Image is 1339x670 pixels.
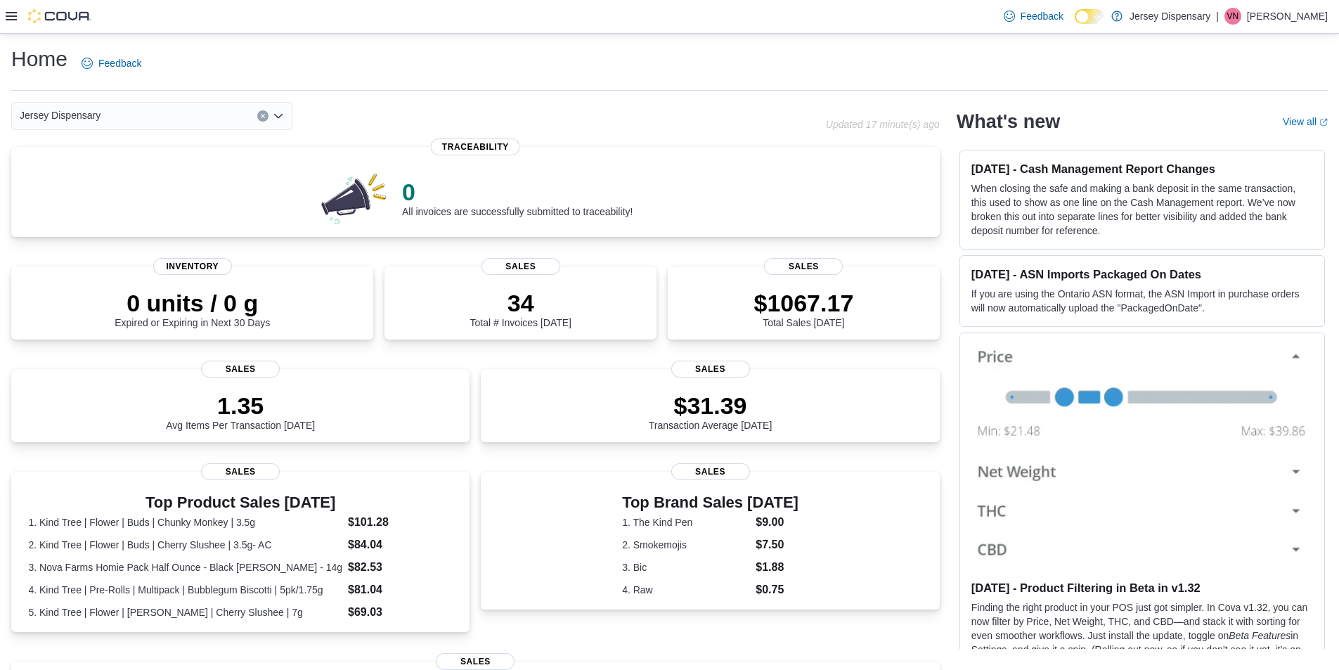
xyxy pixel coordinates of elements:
h3: [DATE] - Cash Management Report Changes [971,162,1313,176]
dd: $7.50 [756,536,798,553]
input: Dark Mode [1075,9,1104,24]
dt: 3. Bic [622,560,750,574]
img: 0 [318,169,391,226]
span: Feedback [98,56,141,70]
span: VN [1227,8,1239,25]
dd: $82.53 [348,559,453,576]
dt: 1. The Kind Pen [622,515,750,529]
div: Vinny Nguyen [1224,8,1241,25]
button: Clear input [257,110,269,122]
p: $31.39 [649,392,772,420]
span: Feedback [1021,9,1063,23]
dt: 1. Kind Tree | Flower | Buds | Chunky Monkey | 3.5g [28,515,342,529]
a: View allExternal link [1283,116,1328,127]
h3: Top Product Sales [DATE] [28,494,452,511]
dt: 3. Nova Farms Homie Pack Half Ounce - Black [PERSON_NAME] - 14g [28,560,342,574]
p: 0 units / 0 g [115,289,270,317]
h2: What's new [957,110,1060,133]
div: Total # Invoices [DATE] [470,289,571,328]
span: Sales [201,463,280,480]
em: Beta Features [1229,630,1291,641]
p: $1067.17 [753,289,853,317]
dt: 4. Kind Tree | Pre-Rolls | Multipack | Bubblegum Biscotti | 5pk/1.75g [28,583,342,597]
h1: Home [11,45,67,73]
p: 1.35 [166,392,315,420]
dt: 2. Smokemojis [622,538,750,552]
p: | [1216,8,1219,25]
dt: 4. Raw [622,583,750,597]
span: Sales [671,463,750,480]
span: Sales [201,361,280,378]
div: Avg Items Per Transaction [DATE] [166,392,315,431]
p: If you are using the Ontario ASN format, the ASN Import in purchase orders will now automatically... [971,287,1313,315]
dd: $69.03 [348,604,453,621]
p: When closing the safe and making a bank deposit in the same transaction, this used to show as one... [971,181,1313,238]
span: Sales [481,258,560,275]
span: Dark Mode [1075,24,1075,25]
span: Jersey Dispensary [20,107,101,124]
span: Sales [436,653,515,670]
p: Updated 17 minute(s) ago [826,119,940,130]
div: Expired or Expiring in Next 30 Days [115,289,270,328]
svg: External link [1319,118,1328,127]
dt: 5. Kind Tree | Flower | [PERSON_NAME] | Cherry Slushee | 7g [28,605,342,619]
p: [PERSON_NAME] [1247,8,1328,25]
img: Cova [28,9,91,23]
h3: Top Brand Sales [DATE] [622,494,798,511]
span: Traceability [431,138,520,155]
span: Inventory [153,258,232,275]
h3: [DATE] - Product Filtering in Beta in v1.32 [971,581,1313,595]
button: Open list of options [273,110,284,122]
dd: $0.75 [756,581,798,598]
h3: [DATE] - ASN Imports Packaged On Dates [971,267,1313,281]
dd: $9.00 [756,514,798,531]
div: Transaction Average [DATE] [649,392,772,431]
a: Feedback [76,49,147,77]
div: All invoices are successfully submitted to traceability! [402,178,633,217]
a: Feedback [998,2,1069,30]
div: Total Sales [DATE] [753,289,853,328]
dd: $1.88 [756,559,798,576]
dd: $84.04 [348,536,453,553]
dt: 2. Kind Tree | Flower | Buds | Cherry Slushee | 3.5g- AC [28,538,342,552]
p: 34 [470,289,571,317]
span: Sales [671,361,750,378]
dd: $101.28 [348,514,453,531]
p: Jersey Dispensary [1130,8,1210,25]
span: Sales [764,258,843,275]
p: 0 [402,178,633,206]
dd: $81.04 [348,581,453,598]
